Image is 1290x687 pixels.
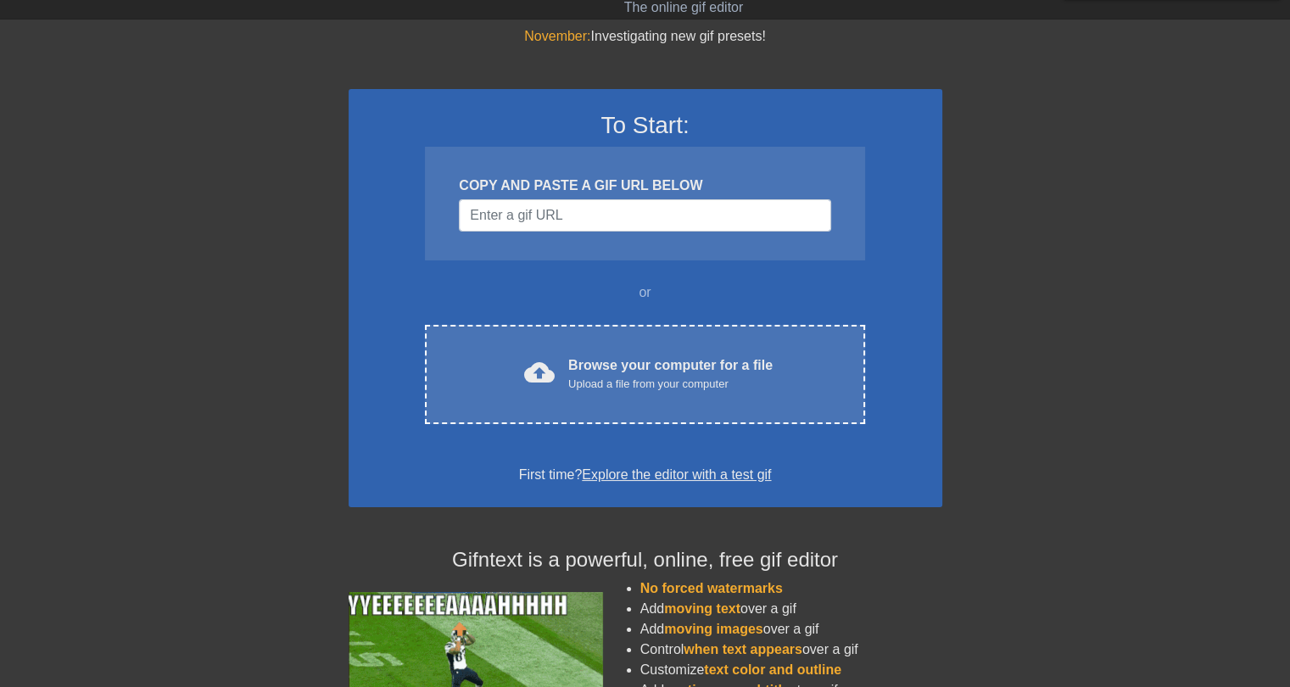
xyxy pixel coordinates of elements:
span: No forced watermarks [640,581,783,595]
div: First time? [371,465,920,485]
a: Explore the editor with a test gif [582,467,771,482]
span: moving text [664,601,740,616]
input: Username [459,199,830,232]
span: November: [524,29,590,43]
div: COPY AND PASTE A GIF URL BELOW [459,176,830,196]
span: cloud_upload [524,357,555,388]
h4: Gifntext is a powerful, online, free gif editor [349,548,942,572]
li: Customize [640,660,942,680]
span: moving images [664,622,762,636]
div: Upload a file from your computer [568,376,773,393]
h3: To Start: [371,111,920,140]
div: Browse your computer for a file [568,355,773,393]
span: text color and outline [704,662,841,677]
span: when text appears [684,642,802,656]
li: Add over a gif [640,599,942,619]
li: Control over a gif [640,640,942,660]
div: or [393,282,898,303]
div: Investigating new gif presets! [349,26,942,47]
li: Add over a gif [640,619,942,640]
